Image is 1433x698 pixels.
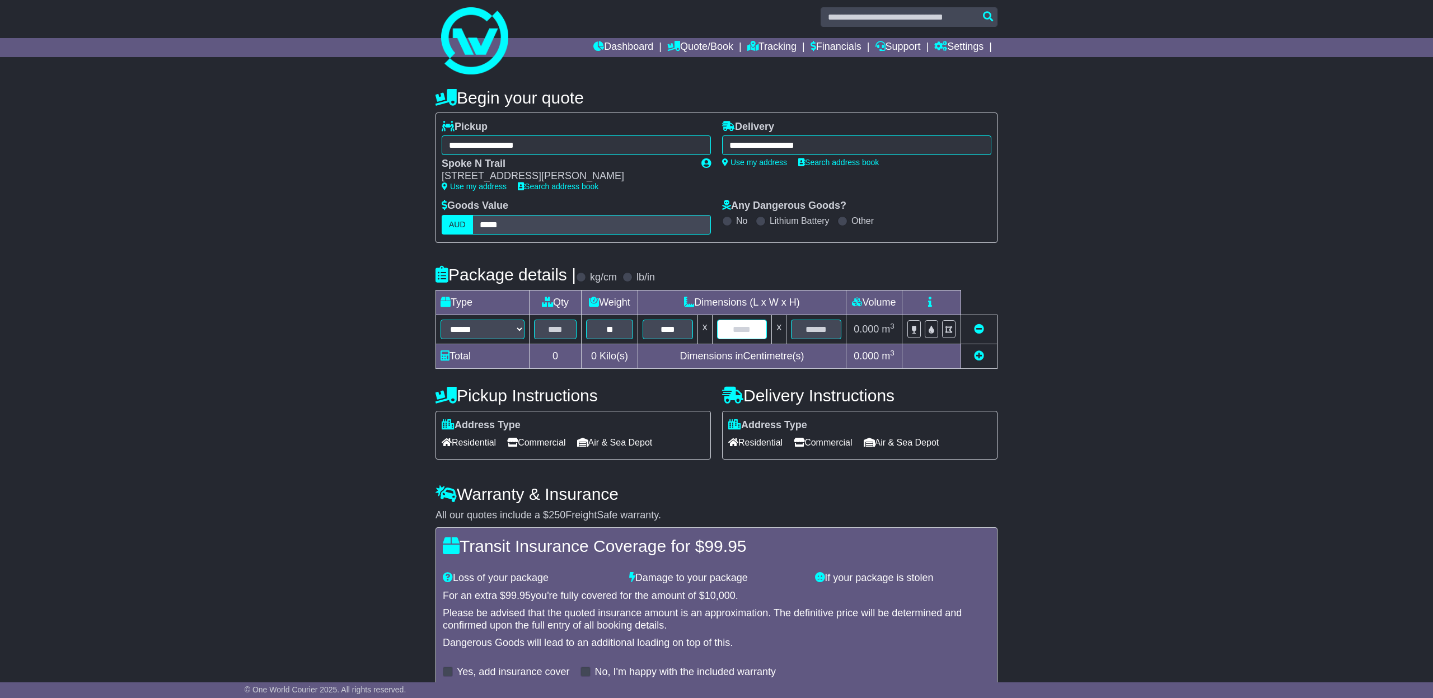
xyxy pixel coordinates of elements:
a: Quote/Book [667,38,733,57]
a: Use my address [722,158,787,167]
span: Residential [442,434,496,451]
span: Commercial [794,434,852,451]
span: Residential [728,434,783,451]
div: Spoke N Trail [442,158,690,170]
a: Dashboard [593,38,653,57]
td: Total [436,344,530,368]
div: Damage to your package [624,572,810,584]
span: 99.95 [505,590,531,601]
label: lb/in [636,271,655,284]
span: 250 [549,509,565,521]
a: Support [875,38,921,57]
label: Goods Value [442,200,508,212]
div: Please be advised that the quoted insurance amount is an approximation. The definitive price will... [443,607,990,631]
a: Use my address [442,182,507,191]
span: 0.000 [854,324,879,335]
h4: Warranty & Insurance [435,485,998,503]
label: Delivery [722,121,774,133]
label: AUD [442,215,473,235]
a: Add new item [974,350,984,362]
span: 0 [591,350,597,362]
td: Type [436,290,530,315]
label: No, I'm happy with the included warranty [594,666,776,678]
td: Kilo(s) [582,344,638,368]
div: All our quotes include a $ FreightSafe warranty. [435,509,998,522]
span: m [882,324,895,335]
sup: 3 [890,349,895,357]
a: Remove this item [974,324,984,335]
label: Address Type [728,419,807,432]
label: Pickup [442,121,488,133]
a: Search address book [798,158,879,167]
label: Any Dangerous Goods? [722,200,846,212]
a: Search address book [518,182,598,191]
td: Volume [846,290,902,315]
div: If your package is stolen [809,572,996,584]
h4: Delivery Instructions [722,386,998,405]
td: Qty [530,290,582,315]
span: Air & Sea Depot [577,434,653,451]
span: 0.000 [854,350,879,362]
td: Dimensions (L x W x H) [638,290,846,315]
label: No [736,216,747,226]
span: 99.95 [704,537,746,555]
span: Commercial [507,434,565,451]
a: Tracking [747,38,797,57]
span: © One World Courier 2025. All rights reserved. [245,685,406,694]
h4: Pickup Instructions [435,386,711,405]
span: 10,000 [705,590,736,601]
span: m [882,350,895,362]
td: Dimensions in Centimetre(s) [638,344,846,368]
a: Settings [934,38,984,57]
label: Lithium Battery [770,216,830,226]
label: kg/cm [590,271,617,284]
div: Dangerous Goods will lead to an additional loading on top of this. [443,637,990,649]
td: 0 [530,344,582,368]
a: Financials [811,38,861,57]
div: [STREET_ADDRESS][PERSON_NAME] [442,170,690,182]
label: Other [851,216,874,226]
div: Loss of your package [437,572,624,584]
h4: Transit Insurance Coverage for $ [443,537,990,555]
h4: Package details | [435,265,576,284]
label: Yes, add insurance cover [457,666,569,678]
td: x [772,315,786,344]
td: Weight [582,290,638,315]
sup: 3 [890,322,895,330]
td: x [697,315,712,344]
label: Address Type [442,419,521,432]
h4: Begin your quote [435,88,998,107]
span: Air & Sea Depot [864,434,939,451]
div: For an extra $ you're fully covered for the amount of $ . [443,590,990,602]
